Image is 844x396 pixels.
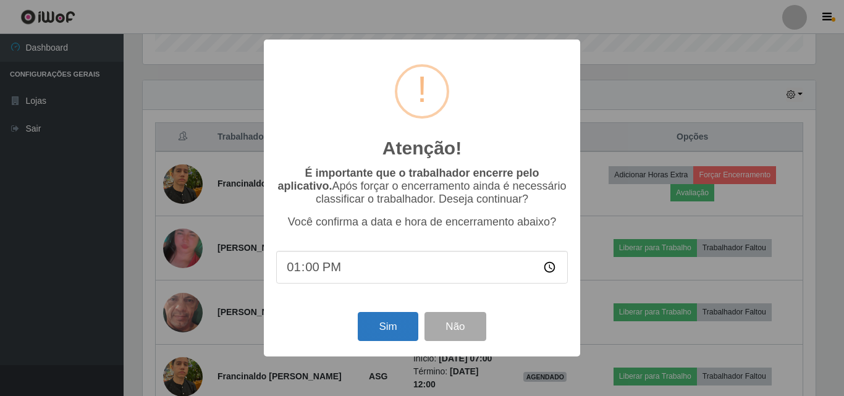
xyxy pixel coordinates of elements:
[424,312,486,341] button: Não
[276,216,568,229] p: Você confirma a data e hora de encerramento abaixo?
[358,312,418,341] button: Sim
[382,137,462,159] h2: Atenção!
[276,167,568,206] p: Após forçar o encerramento ainda é necessário classificar o trabalhador. Deseja continuar?
[277,167,539,192] b: É importante que o trabalhador encerre pelo aplicativo.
